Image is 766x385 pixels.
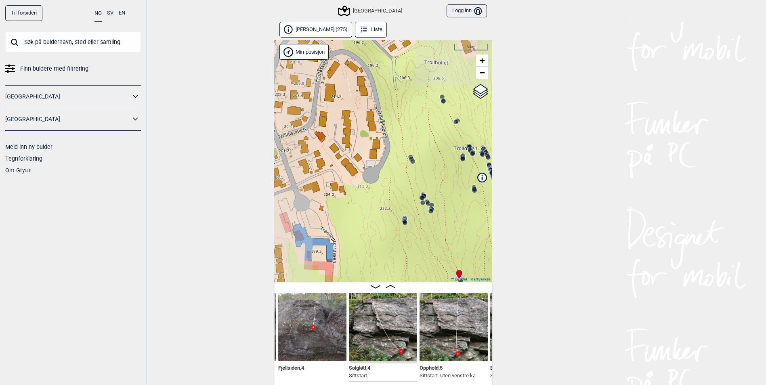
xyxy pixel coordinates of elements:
p: Sittstart. [349,372,370,380]
a: [GEOGRAPHIC_DATA] [5,113,130,125]
p: Sittstart. [490,372,510,380]
button: [PERSON_NAME] (275) [279,22,353,38]
button: EN [119,5,125,21]
a: Leaflet [451,277,467,281]
button: SV [107,5,113,21]
a: Kartverket [470,277,490,281]
a: Om Gryttr [5,167,31,174]
a: Finn buldere med filtrering [5,63,141,75]
div: [GEOGRAPHIC_DATA] [339,6,402,16]
button: Liste [355,22,387,38]
p: Sittstart. Uten venstre ka [420,372,476,380]
span: Fjellsiden , 4 [278,363,304,371]
button: NO [94,5,102,22]
span: Finn buldere med filtrering [20,63,88,75]
a: Meld inn ny bulder [5,144,52,150]
a: Tegnforklaring [5,155,42,162]
img: Bulder norge oslo ostmarka byge 5537 [490,293,558,361]
img: Fjellsiden 210420 [278,293,346,361]
a: [GEOGRAPHIC_DATA] [5,91,130,103]
div: Vis min posisjon [279,44,329,60]
span: − [479,67,485,77]
a: Til forsiden [5,5,42,21]
span: Solgløtt , 4 [349,363,370,371]
a: Zoom out [476,67,488,79]
a: Zoom in [476,54,488,67]
span: Byge , 4 [490,363,506,371]
span: | [468,277,470,281]
img: Solglott 191116 [349,293,417,361]
a: Layers [473,83,488,100]
img: Opphold 191116 [420,293,488,361]
button: Logg inn [447,4,487,18]
span: + [479,55,485,65]
input: Søk på buldernavn, sted eller samling [5,31,141,52]
span: Opphold , 5 [420,363,443,371]
div: 50 m [454,44,488,50]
